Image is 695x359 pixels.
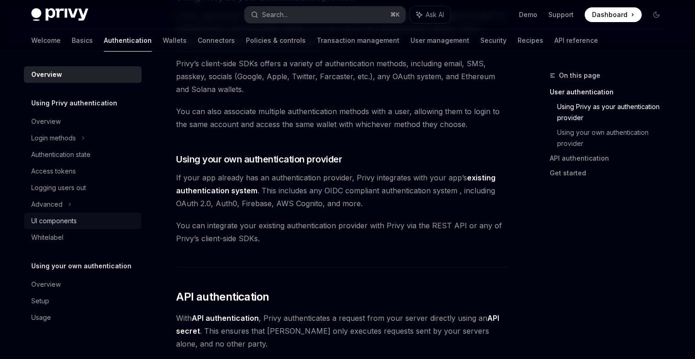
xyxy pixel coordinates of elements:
[554,29,598,52] a: API reference
[559,70,600,81] span: On this page
[550,85,671,99] a: User authentication
[31,182,86,193] div: Logging users out
[163,29,187,52] a: Wallets
[24,113,142,130] a: Overview
[31,133,76,144] div: Login methods
[24,213,142,229] a: UI components
[31,8,88,21] img: dark logo
[480,29,507,52] a: Security
[592,10,627,19] span: Dashboard
[24,163,142,179] a: Access tokens
[176,57,507,96] span: Privy’s client-side SDKs offers a variety of authentication methods, including email, SMS, passke...
[31,261,131,272] h5: Using your own authentication
[31,295,49,307] div: Setup
[245,6,405,23] button: Search...⌘K
[31,116,61,127] div: Overview
[585,7,642,22] a: Dashboard
[24,276,142,293] a: Overview
[176,105,507,131] span: You can also associate multiple authentication methods with a user, allowing them to login to the...
[176,219,507,245] span: You can integrate your existing authentication provider with Privy via the REST API or any of Pri...
[176,312,507,350] span: With , Privy authenticates a request from your server directly using an . This ensures that [PERS...
[31,166,76,177] div: Access tokens
[550,151,671,166] a: API authentication
[24,293,142,309] a: Setup
[24,229,142,246] a: Whitelabel
[519,10,537,19] a: Demo
[557,125,671,151] a: Using your own authentication provider
[262,9,288,20] div: Search...
[31,232,63,243] div: Whitelabel
[31,29,61,52] a: Welcome
[31,149,91,160] div: Authentication state
[410,29,469,52] a: User management
[550,166,671,180] a: Get started
[192,313,259,323] strong: API authentication
[31,98,117,109] h5: Using Privy authentication
[31,199,63,210] div: Advanced
[176,290,269,304] span: API authentication
[649,7,664,22] button: Toggle dark mode
[198,29,235,52] a: Connectors
[31,215,77,226] div: UI components
[176,153,342,166] span: Using your own authentication provider
[390,11,400,18] span: ⌘ K
[31,312,51,323] div: Usage
[24,66,142,83] a: Overview
[104,29,152,52] a: Authentication
[246,29,306,52] a: Policies & controls
[72,29,93,52] a: Basics
[317,29,399,52] a: Transaction management
[31,69,62,80] div: Overview
[548,10,574,19] a: Support
[557,99,671,125] a: Using Privy as your authentication provider
[24,179,142,196] a: Logging users out
[176,171,507,210] span: If your app already has an authentication provider, Privy integrates with your app’s . This inclu...
[426,10,444,19] span: Ask AI
[24,146,142,163] a: Authentication state
[518,29,543,52] a: Recipes
[410,6,450,23] button: Ask AI
[31,279,61,290] div: Overview
[24,309,142,326] a: Usage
